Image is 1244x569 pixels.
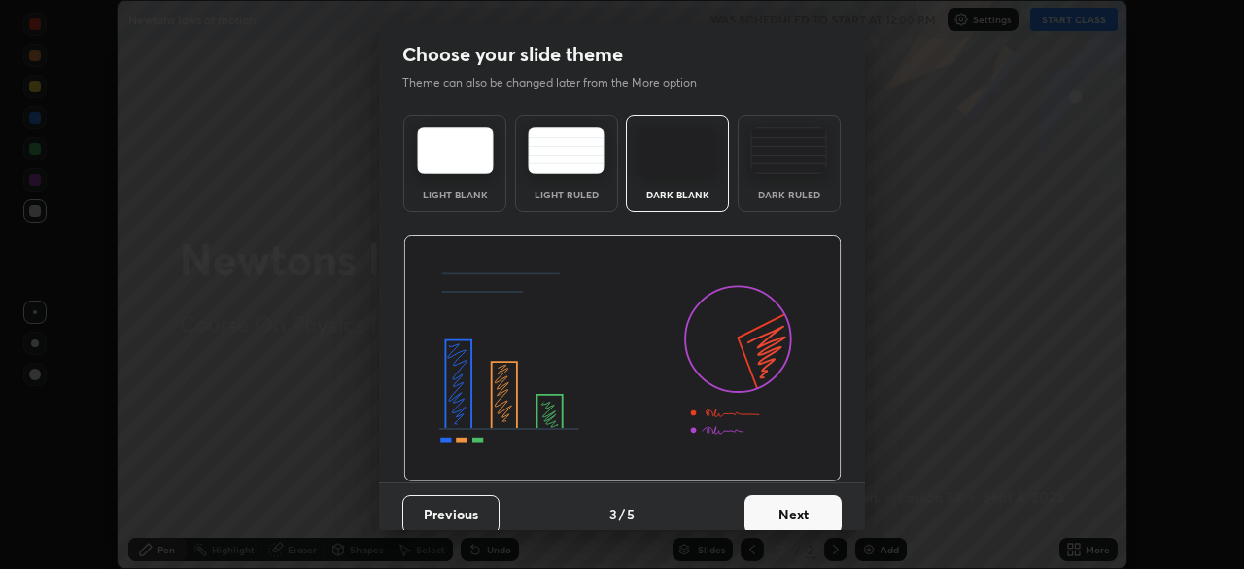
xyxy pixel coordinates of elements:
img: darkRuledTheme.de295e13.svg [750,127,827,174]
h4: 5 [627,504,635,524]
img: darkThemeBanner.d06ce4a2.svg [403,235,842,482]
div: Light Ruled [528,190,605,199]
button: Previous [402,495,500,534]
img: darkTheme.f0cc69e5.svg [639,127,716,174]
div: Dark Blank [639,190,716,199]
div: Light Blank [416,190,494,199]
h4: 3 [609,504,617,524]
h4: / [619,504,625,524]
img: lightTheme.e5ed3b09.svg [417,127,494,174]
p: Theme can also be changed later from the More option [402,74,717,91]
img: lightRuledTheme.5fabf969.svg [528,127,605,174]
button: Next [744,495,842,534]
div: Dark Ruled [750,190,828,199]
h2: Choose your slide theme [402,42,623,67]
